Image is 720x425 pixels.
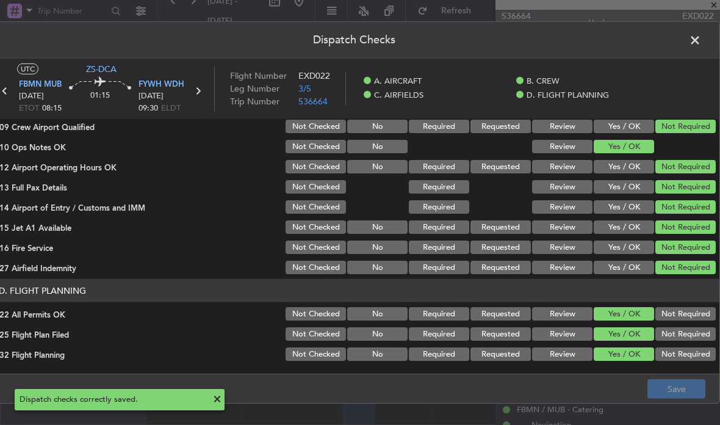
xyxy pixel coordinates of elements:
button: Requested [470,120,531,133]
button: Review [532,140,592,153]
button: Review [532,160,592,173]
button: Not Required [655,180,716,194]
button: Review [532,220,592,234]
button: Requested [470,220,531,234]
button: Yes / OK [594,241,654,254]
button: Yes / OK [594,180,654,194]
button: Requested [470,261,531,274]
span: B. CREW [527,76,560,88]
button: Requested [470,347,531,361]
span: D. FLIGHT PLANNING [527,89,609,101]
button: Not Required [655,261,716,274]
button: Requested [470,241,531,254]
button: Review [532,327,592,341]
button: Review [532,261,592,274]
button: Yes / OK [594,220,654,234]
button: Not Required [655,200,716,214]
button: Review [532,200,592,214]
button: Not Required [655,160,716,173]
button: Yes / OK [594,307,654,321]
button: Requested [470,160,531,173]
button: Review [532,347,592,361]
button: Yes / OK [594,120,654,133]
button: Review [532,241,592,254]
button: Not Required [655,347,716,361]
div: Dispatch checks correctly saved. [20,394,206,406]
button: Review [532,307,592,321]
button: Review [532,180,592,194]
button: Not Required [655,307,716,321]
button: Yes / OK [594,200,654,214]
button: Yes / OK [594,160,654,173]
button: Requested [470,307,531,321]
button: Requested [470,327,531,341]
button: Not Required [655,241,716,254]
button: Yes / OK [594,347,654,361]
button: Yes / OK [594,140,654,153]
button: Yes / OK [594,327,654,341]
button: Not Required [655,120,716,133]
button: Not Required [655,327,716,341]
button: Not Required [655,220,716,234]
button: Yes / OK [594,261,654,274]
button: Review [532,120,592,133]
